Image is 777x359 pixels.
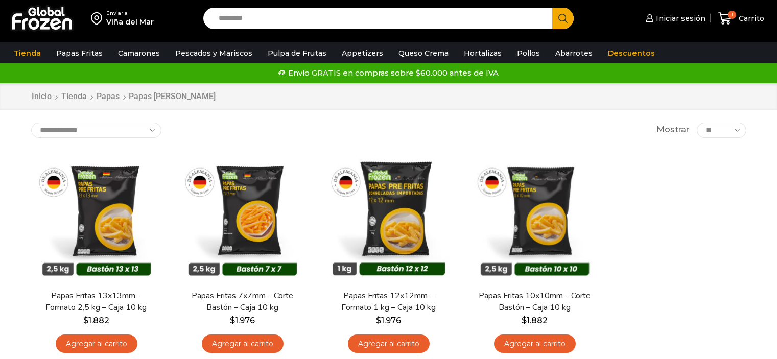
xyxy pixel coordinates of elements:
a: Inicio [31,91,52,103]
img: address-field-icon.svg [91,10,106,27]
span: Carrito [736,13,764,23]
span: $ [83,316,88,325]
div: Viña del Mar [106,17,154,27]
a: Papas Fritas 7x7mm – Corte Bastón – Caja 10 kg [183,290,301,314]
a: Agregar al carrito: “Papas Fritas 10x10mm - Corte Bastón - Caja 10 kg” [494,334,576,353]
a: Papas Fritas 13x13mm – Formato 2,5 kg – Caja 10 kg [37,290,155,314]
div: Enviar a [106,10,154,17]
span: Mostrar [656,124,689,136]
span: $ [376,316,381,325]
button: Search button [552,8,574,29]
span: Iniciar sesión [653,13,705,23]
a: Queso Crema [393,43,454,63]
a: Pulpa de Frutas [263,43,332,63]
bdi: 1.882 [522,316,548,325]
select: Pedido de la tienda [31,123,161,138]
a: Descuentos [603,43,660,63]
nav: Breadcrumb [31,91,216,103]
a: Pescados y Mariscos [170,43,257,63]
span: $ [522,316,527,325]
a: Papas Fritas 12x12mm – Formato 1 kg – Caja 10 kg [329,290,447,314]
a: Papas Fritas 10x10mm – Corte Bastón – Caja 10 kg [476,290,593,314]
a: Papas Fritas [51,43,108,63]
a: Tienda [61,91,87,103]
a: Abarrotes [550,43,598,63]
span: $ [230,316,235,325]
a: Agregar al carrito: “Papas Fritas 12x12mm - Formato 1 kg - Caja 10 kg” [348,334,430,353]
a: Agregar al carrito: “Papas Fritas 13x13mm - Formato 2,5 kg - Caja 10 kg” [56,334,137,353]
a: 1 Carrito [716,7,767,31]
h1: Papas [PERSON_NAME] [129,91,216,101]
bdi: 1.976 [230,316,255,325]
a: Camarones [113,43,165,63]
a: Appetizers [337,43,388,63]
span: 1 [728,11,736,19]
a: Tienda [9,43,46,63]
a: Iniciar sesión [643,8,705,29]
a: Hortalizas [459,43,507,63]
bdi: 1.976 [376,316,401,325]
a: Pollos [512,43,545,63]
bdi: 1.882 [83,316,109,325]
a: Papas [96,91,120,103]
a: Agregar al carrito: “Papas Fritas 7x7mm - Corte Bastón - Caja 10 kg” [202,334,284,353]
